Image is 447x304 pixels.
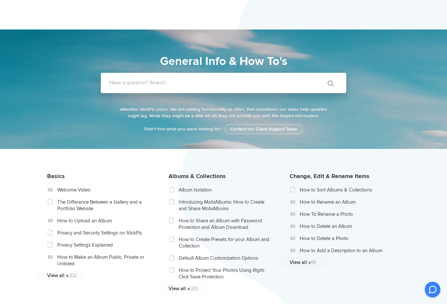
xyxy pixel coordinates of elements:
[57,217,150,224] a: How to Upload an Album
[71,52,376,70] h1: General Info & How To's
[224,124,303,134] a: Contact our Client Support Team
[300,199,392,205] a: How to Rename an Album
[300,223,392,230] a: How to Delete an Album
[57,254,150,267] a: How to Make an Album Public, Private or Unlisted
[169,285,261,292] a: View all »(22)
[57,230,150,236] a: Privacy and Security Settings on SlickPic
[179,187,271,193] a: Album Isolation
[47,272,140,279] a: View all »(22)
[57,187,150,193] a: Welcome Video
[179,217,271,231] a: How to Share an Album with Password Protection and Album Download
[57,242,150,248] a: Privacy Settings Explained
[314,75,341,91] input: 
[179,199,271,212] a: Introducing MobiAlbums: How to Create and Share MobiAlbums
[179,255,271,261] a: Default Album Customization Options
[109,79,355,86] label: Have a question? Search...
[300,235,392,242] a: How to Delete a Photo
[290,172,369,180] a: Change, Edit & Rename Items
[179,267,271,280] a: How to Protect Your Photos Using Right-Click Save Protection
[169,172,226,180] a: Albums & Collections
[290,259,382,266] a: View all »(9)
[47,172,65,180] a: Basics
[119,106,328,119] p: Attention SlickPic users. We are adding functionality so often, that sometimes our video help upd...
[300,247,392,254] a: How to Add a Description to an Album
[119,126,328,132] p: Didn't find what you were looking for?
[300,211,392,217] a: How To Rename a Photo
[179,236,271,249] a: How to Create Presets for your Album and Collection
[300,187,392,193] a: How to Sort Albums & Collections
[57,199,150,212] a: The Difference Between a Gallery and a Portfolio Website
